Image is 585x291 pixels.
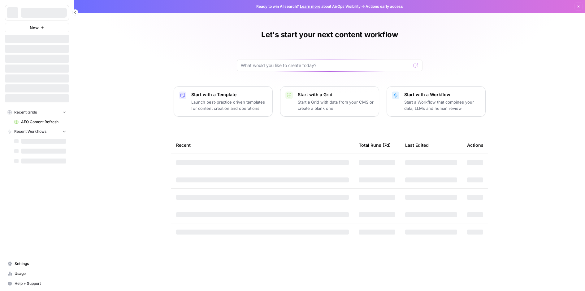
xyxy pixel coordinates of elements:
[14,110,37,115] span: Recent Grids
[30,25,39,31] span: New
[191,99,267,111] p: Launch best-practice driven templates for content creation and operations
[5,269,69,279] a: Usage
[15,261,66,266] span: Settings
[404,92,480,98] p: Start with a Workflow
[405,137,429,154] div: Last Edited
[387,86,486,117] button: Start with a WorkflowStart a Workflow that combines your data, LLMs and human review
[5,108,69,117] button: Recent Grids
[280,86,379,117] button: Start with a GridStart a Grid with data from your CMS or create a blank one
[5,23,69,32] button: New
[5,127,69,136] button: Recent Workflows
[15,271,66,276] span: Usage
[21,119,66,125] span: AEO Content Refresh
[11,117,69,127] a: AEO Content Refresh
[176,137,349,154] div: Recent
[256,4,361,9] span: Ready to win AI search? about AirOps Visibility
[467,137,483,154] div: Actions
[298,99,374,111] p: Start a Grid with data from your CMS or create a blank one
[359,137,391,154] div: Total Runs (7d)
[14,129,46,134] span: Recent Workflows
[404,99,480,111] p: Start a Workflow that combines your data, LLMs and human review
[366,4,403,9] span: Actions early access
[261,30,398,40] h1: Let's start your next content workflow
[191,92,267,98] p: Start with a Template
[5,259,69,269] a: Settings
[5,279,69,289] button: Help + Support
[15,281,66,286] span: Help + Support
[298,92,374,98] p: Start with a Grid
[241,62,411,69] input: What would you like to create today?
[174,86,273,117] button: Start with a TemplateLaunch best-practice driven templates for content creation and operations
[300,4,320,9] a: Learn more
